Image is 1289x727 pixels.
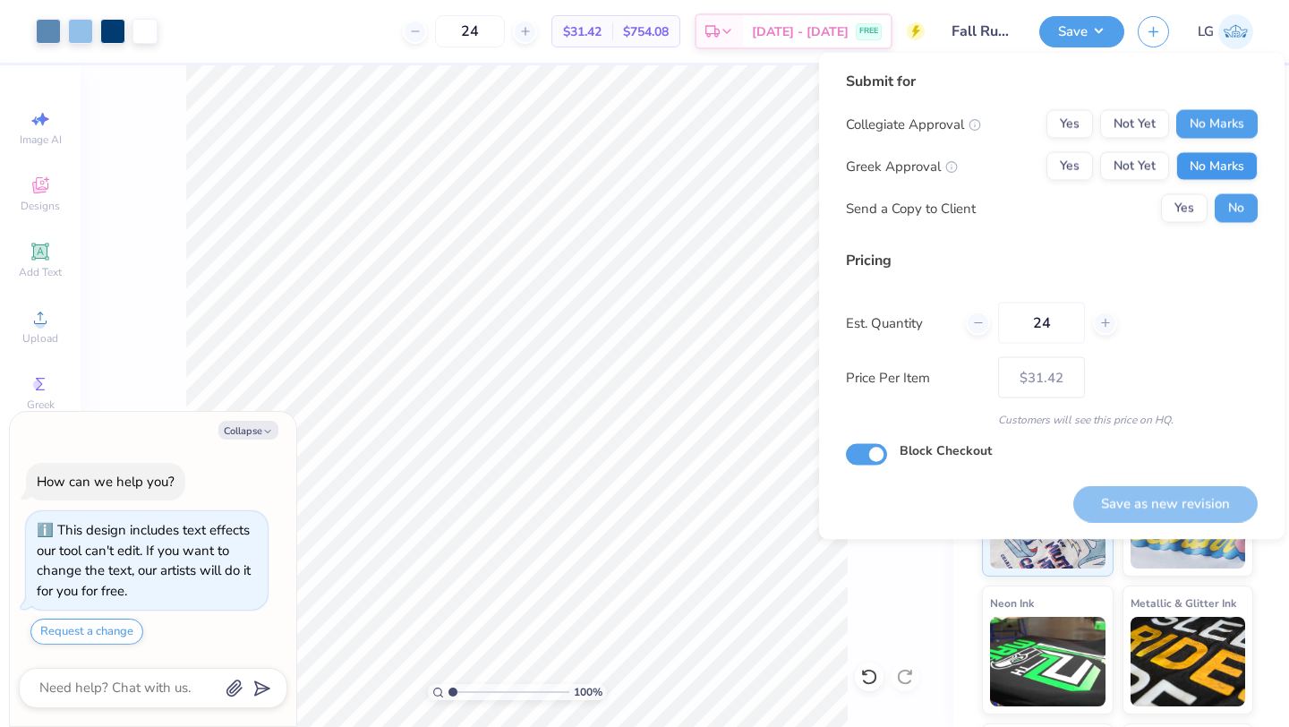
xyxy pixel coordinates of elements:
span: $754.08 [623,22,669,41]
img: Lijo George [1218,14,1253,49]
div: This design includes text effects our tool can't edit. If you want to change the text, our artist... [37,521,251,600]
div: Submit for [846,71,1258,92]
button: No Marks [1176,152,1258,181]
label: Est. Quantity [846,312,952,333]
img: Metallic & Glitter Ink [1131,617,1246,706]
a: LG [1198,14,1253,49]
input: – – [435,15,505,47]
span: $31.42 [563,22,602,41]
span: Upload [22,331,58,346]
span: Greek [27,398,55,412]
span: Add Text [19,265,62,279]
label: Price Per Item [846,367,985,388]
button: Not Yet [1100,152,1169,181]
span: Metallic & Glitter Ink [1131,594,1236,612]
span: 100 % [574,684,602,700]
button: Collapse [218,421,278,440]
div: Greek Approval [846,156,958,176]
button: Request a change [30,619,143,645]
span: LG [1198,21,1214,42]
button: Yes [1046,110,1093,139]
input: – – [998,303,1085,344]
button: No Marks [1176,110,1258,139]
button: Yes [1161,194,1208,223]
img: Neon Ink [990,617,1105,706]
input: Untitled Design [938,13,1026,49]
div: Collegiate Approval [846,114,981,134]
div: How can we help you? [37,473,175,491]
span: Image AI [20,133,62,147]
button: No [1215,194,1258,223]
span: Neon Ink [990,594,1034,612]
span: FREE [859,25,878,38]
label: Block Checkout [900,441,992,460]
div: Customers will see this price on HQ. [846,412,1258,428]
div: Send a Copy to Client [846,198,976,218]
div: Pricing [846,250,1258,271]
span: [DATE] - [DATE] [752,22,849,41]
button: Save [1039,16,1124,47]
button: Yes [1046,152,1093,181]
button: Not Yet [1100,110,1169,139]
span: Designs [21,199,60,213]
